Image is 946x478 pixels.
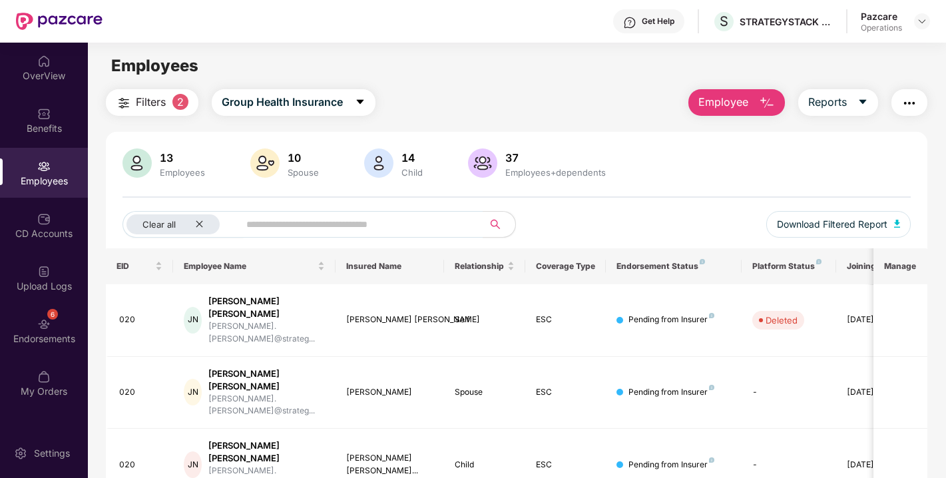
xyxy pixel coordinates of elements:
img: svg+xml;base64,PHN2ZyB4bWxucz0iaHR0cDovL3d3dy53My5vcmcvMjAwMC9zdmciIHhtbG5zOnhsaW5rPSJodHRwOi8vd3... [364,148,393,178]
span: Clear all [142,219,176,230]
div: [DATE] [847,314,907,326]
div: [PERSON_NAME] [PERSON_NAME] [208,439,325,465]
div: [PERSON_NAME] [PERSON_NAME] [208,295,325,320]
span: Employee [698,94,748,111]
img: svg+xml;base64,PHN2ZyBpZD0iSG9tZSIgeG1sbnM9Imh0dHA6Ly93d3cudzMub3JnLzIwMDAvc3ZnIiB3aWR0aD0iMjAiIG... [37,55,51,68]
div: Self [455,314,515,326]
div: Deleted [766,314,798,327]
div: Employees+dependents [503,167,608,178]
div: Pending from Insurer [628,386,714,399]
img: svg+xml;base64,PHN2ZyB4bWxucz0iaHR0cDovL3d3dy53My5vcmcvMjAwMC9zdmciIHhtbG5zOnhsaW5rPSJodHRwOi8vd3... [894,220,901,228]
span: Employee Name [184,261,315,272]
img: svg+xml;base64,PHN2ZyBpZD0iU2V0dGluZy0yMHgyMCIgeG1sbnM9Imh0dHA6Ly93d3cudzMub3JnLzIwMDAvc3ZnIiB3aW... [14,447,27,460]
div: Employees [157,167,208,178]
span: S [720,13,728,29]
img: svg+xml;base64,PHN2ZyBpZD0iTXlfT3JkZXJzIiBkYXRhLW5hbWU9Ik15IE9yZGVycyIgeG1sbnM9Imh0dHA6Ly93d3cudz... [37,370,51,383]
button: Download Filtered Report [766,211,911,238]
div: [PERSON_NAME] [PERSON_NAME]... [346,452,433,477]
div: 13 [157,151,208,164]
th: Manage [873,248,927,284]
div: [PERSON_NAME].[PERSON_NAME]@strateg... [208,320,325,346]
img: svg+xml;base64,PHN2ZyBpZD0iQ0RfQWNjb3VudHMiIGRhdGEtbmFtZT0iQ0QgQWNjb3VudHMiIHhtbG5zPSJodHRwOi8vd3... [37,212,51,226]
span: caret-down [355,97,365,109]
td: - [742,357,836,429]
span: Filters [136,94,166,111]
img: svg+xml;base64,PHN2ZyB4bWxucz0iaHR0cDovL3d3dy53My5vcmcvMjAwMC9zdmciIHdpZHRoPSI4IiBoZWlnaHQ9IjgiIH... [709,385,714,390]
th: Coverage Type [525,248,606,284]
img: svg+xml;base64,PHN2ZyBpZD0iRW1wbG95ZWVzIiB4bWxucz0iaHR0cDovL3d3dy53My5vcmcvMjAwMC9zdmciIHdpZHRoPS... [37,160,51,173]
span: EID [117,261,153,272]
div: 020 [119,314,163,326]
span: Group Health Insurance [222,94,343,111]
th: Insured Name [336,248,444,284]
img: svg+xml;base64,PHN2ZyB4bWxucz0iaHR0cDovL3d3dy53My5vcmcvMjAwMC9zdmciIHdpZHRoPSI4IiBoZWlnaHQ9IjgiIH... [816,259,822,264]
img: svg+xml;base64,PHN2ZyB4bWxucz0iaHR0cDovL3d3dy53My5vcmcvMjAwMC9zdmciIHdpZHRoPSI4IiBoZWlnaHQ9IjgiIH... [709,313,714,318]
div: 10 [285,151,322,164]
img: svg+xml;base64,PHN2ZyB4bWxucz0iaHR0cDovL3d3dy53My5vcmcvMjAwMC9zdmciIHhtbG5zOnhsaW5rPSJodHRwOi8vd3... [250,148,280,178]
img: svg+xml;base64,PHN2ZyB4bWxucz0iaHR0cDovL3d3dy53My5vcmcvMjAwMC9zdmciIHhtbG5zOnhsaW5rPSJodHRwOi8vd3... [759,95,775,111]
div: 14 [399,151,425,164]
span: caret-down [857,97,868,109]
th: Relationship [444,248,525,284]
div: 020 [119,459,163,471]
th: Joining Date [836,248,917,284]
div: Spouse [285,167,322,178]
img: svg+xml;base64,PHN2ZyBpZD0iQmVuZWZpdHMiIHhtbG5zPSJodHRwOi8vd3d3LnczLm9yZy8yMDAwL3N2ZyIgd2lkdGg9Ij... [37,107,51,120]
img: svg+xml;base64,PHN2ZyBpZD0iRHJvcGRvd24tMzJ4MzIiIHhtbG5zPSJodHRwOi8vd3d3LnczLm9yZy8yMDAwL3N2ZyIgd2... [917,16,927,27]
div: Child [399,167,425,178]
th: EID [106,248,174,284]
div: Operations [861,23,902,33]
img: svg+xml;base64,PHN2ZyBpZD0iVXBsb2FkX0xvZ3MiIGRhdGEtbmFtZT0iVXBsb2FkIExvZ3MiIHhtbG5zPSJodHRwOi8vd3... [37,265,51,278]
button: search [483,211,516,238]
button: Reportscaret-down [798,89,878,116]
img: svg+xml;base64,PHN2ZyBpZD0iSGVscC0zMngzMiIgeG1sbnM9Imh0dHA6Ly93d3cudzMub3JnLzIwMDAvc3ZnIiB3aWR0aD... [623,16,636,29]
img: svg+xml;base64,PHN2ZyB4bWxucz0iaHR0cDovL3d3dy53My5vcmcvMjAwMC9zdmciIHdpZHRoPSI4IiBoZWlnaHQ9IjgiIH... [709,457,714,463]
div: ESC [536,459,596,471]
div: Pazcare [861,10,902,23]
div: 020 [119,386,163,399]
img: svg+xml;base64,PHN2ZyB4bWxucz0iaHR0cDovL3d3dy53My5vcmcvMjAwMC9zdmciIHdpZHRoPSIyNCIgaGVpZ2h0PSIyNC... [116,95,132,111]
div: ESC [536,386,596,399]
img: svg+xml;base64,PHN2ZyB4bWxucz0iaHR0cDovL3d3dy53My5vcmcvMjAwMC9zdmciIHhtbG5zOnhsaW5rPSJodHRwOi8vd3... [122,148,152,178]
span: Reports [808,94,847,111]
img: svg+xml;base64,PHN2ZyB4bWxucz0iaHR0cDovL3d3dy53My5vcmcvMjAwMC9zdmciIHdpZHRoPSI4IiBoZWlnaHQ9IjgiIH... [700,259,705,264]
div: Pending from Insurer [628,459,714,471]
div: Endorsement Status [616,261,730,272]
div: Spouse [455,386,515,399]
img: New Pazcare Logo [16,13,103,30]
span: close [195,220,204,228]
div: [PERSON_NAME] [PERSON_NAME] [346,314,433,326]
div: [PERSON_NAME] [346,386,433,399]
div: 37 [503,151,608,164]
div: Settings [30,447,74,460]
button: Filters2 [106,89,198,116]
span: search [483,219,509,230]
span: Relationship [455,261,505,272]
div: Platform Status [752,261,826,272]
img: svg+xml;base64,PHN2ZyBpZD0iRW5kb3JzZW1lbnRzIiB4bWxucz0iaHR0cDovL3d3dy53My5vcmcvMjAwMC9zdmciIHdpZH... [37,318,51,331]
span: Employees [111,56,198,75]
img: svg+xml;base64,PHN2ZyB4bWxucz0iaHR0cDovL3d3dy53My5vcmcvMjAwMC9zdmciIHdpZHRoPSIyNCIgaGVpZ2h0PSIyNC... [901,95,917,111]
div: [DATE] [847,459,907,471]
div: [PERSON_NAME] [PERSON_NAME] [208,367,325,393]
div: 6 [47,309,58,320]
div: STRATEGYSTACK CONSULTING PRIVATE LIMITED [740,15,833,28]
button: Group Health Insurancecaret-down [212,89,375,116]
div: Get Help [642,16,674,27]
div: [DATE] [847,386,907,399]
div: Child [455,459,515,471]
button: Employee [688,89,785,116]
div: JN [184,307,202,334]
div: JN [184,379,202,405]
span: 2 [172,94,188,110]
div: Pending from Insurer [628,314,714,326]
div: JN [184,451,202,478]
div: [PERSON_NAME].[PERSON_NAME]@strateg... [208,393,325,418]
th: Employee Name [173,248,336,284]
span: Download Filtered Report [777,217,887,232]
div: ESC [536,314,596,326]
button: Clear allclose [122,211,244,238]
img: svg+xml;base64,PHN2ZyB4bWxucz0iaHR0cDovL3d3dy53My5vcmcvMjAwMC9zdmciIHhtbG5zOnhsaW5rPSJodHRwOi8vd3... [468,148,497,178]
